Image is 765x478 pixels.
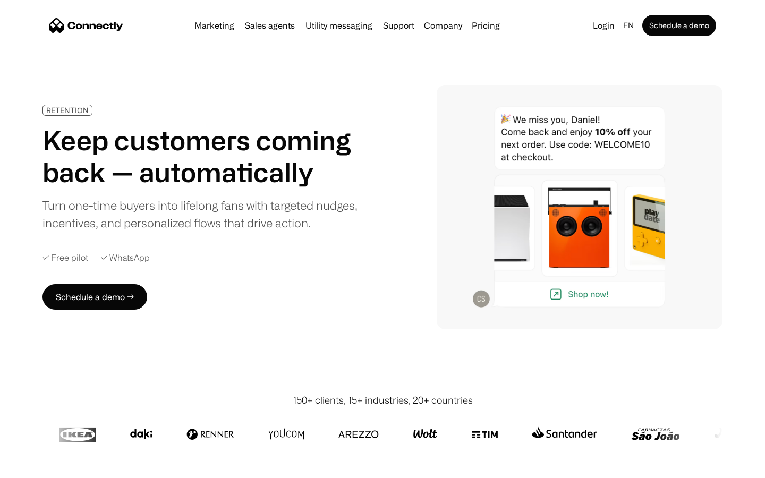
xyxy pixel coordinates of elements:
[101,253,150,263] div: ✓ WhatsApp
[301,21,377,30] a: Utility messaging
[623,18,634,33] div: en
[642,15,716,36] a: Schedule a demo
[589,18,619,33] a: Login
[379,21,419,30] a: Support
[11,458,64,474] aside: Language selected: English
[424,18,462,33] div: Company
[467,21,504,30] a: Pricing
[42,253,88,263] div: ✓ Free pilot
[190,21,239,30] a: Marketing
[21,459,64,474] ul: Language list
[42,197,365,232] div: Turn one-time buyers into lifelong fans with targeted nudges, incentives, and personalized flows ...
[42,124,365,188] h1: Keep customers coming back — automatically
[42,284,147,310] a: Schedule a demo →
[293,393,473,407] div: 150+ clients, 15+ industries, 20+ countries
[241,21,299,30] a: Sales agents
[46,106,89,114] div: RETENTION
